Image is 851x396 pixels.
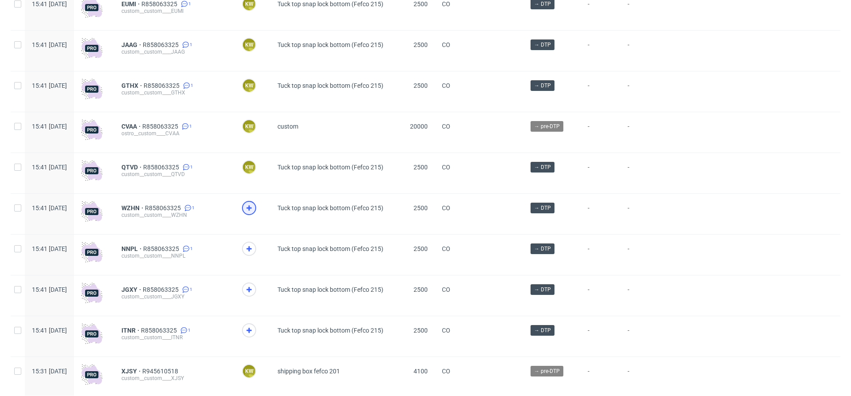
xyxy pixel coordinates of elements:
[277,368,340,375] span: shipping box fefco 201
[534,204,551,212] span: → DTP
[588,82,613,101] span: -
[442,164,450,171] span: CO
[414,41,428,48] span: 2500
[32,368,67,375] span: 15:31 [DATE]
[81,323,102,345] img: pro-icon.017ec5509f39f3e742e3.png
[628,0,660,20] span: -
[144,82,181,89] a: R858063325
[190,286,192,293] span: 1
[32,0,67,8] span: 15:41 [DATE]
[277,82,383,89] span: Tuck top snap lock bottom (Fefco 215)
[628,245,660,264] span: -
[121,8,228,15] div: custom__custom____EUMI
[277,41,383,48] span: Tuck top snap lock bottom (Fefco 215)
[442,82,450,89] span: CO
[414,82,428,89] span: 2500
[179,327,191,334] a: 1
[442,368,450,375] span: CO
[32,41,67,48] span: 15:41 [DATE]
[277,327,383,334] span: Tuck top snap lock bottom (Fefco 215)
[588,0,613,20] span: -
[588,204,613,223] span: -
[588,164,613,183] span: -
[442,0,450,8] span: CO
[588,286,613,305] span: -
[243,365,255,377] figcaption: KW
[414,245,428,252] span: 2500
[534,286,551,294] span: → DTP
[181,82,193,89] a: 1
[588,245,613,264] span: -
[179,0,191,8] a: 1
[243,79,255,92] figcaption: KW
[141,327,179,334] a: R858063325
[188,327,191,334] span: 1
[81,38,102,59] img: pro-icon.017ec5509f39f3e742e3.png
[121,286,143,293] a: JGXY
[534,326,551,334] span: → DTP
[534,122,560,130] span: → pre-DTP
[442,204,450,212] span: CO
[81,78,102,100] img: pro-icon.017ec5509f39f3e742e3.png
[442,327,450,334] span: CO
[121,327,141,334] span: ITNR
[81,119,102,141] img: pro-icon.017ec5509f39f3e742e3.png
[145,204,183,212] a: R858063325
[243,120,255,133] figcaption: KW
[190,245,193,252] span: 1
[442,123,450,130] span: CO
[414,204,428,212] span: 2500
[121,212,228,219] div: custom__custom____WZHN
[121,164,143,171] span: QTVD
[588,123,613,142] span: -
[534,41,551,49] span: → DTP
[628,82,660,101] span: -
[143,164,181,171] span: R858063325
[121,368,142,375] a: XJSY
[121,171,228,178] div: custom__custom____QTVD
[628,368,660,387] span: -
[277,0,383,8] span: Tuck top snap lock bottom (Fefco 215)
[121,0,141,8] a: EUMI
[121,82,144,89] span: GTHX
[32,82,67,89] span: 15:41 [DATE]
[121,204,145,212] a: WZHN
[588,41,613,60] span: -
[181,245,193,252] a: 1
[121,252,228,259] div: custom__custom____NNPL
[243,161,255,173] figcaption: KW
[414,327,428,334] span: 2500
[442,41,450,48] span: CO
[32,245,67,252] span: 15:41 [DATE]
[277,245,383,252] span: Tuck top snap lock bottom (Fefco 215)
[277,204,383,212] span: Tuck top snap lock bottom (Fefco 215)
[628,164,660,183] span: -
[180,286,192,293] a: 1
[534,367,560,375] span: → pre-DTP
[191,82,193,89] span: 1
[142,368,180,375] span: R945610518
[628,123,660,142] span: -
[534,163,551,171] span: → DTP
[189,123,192,130] span: 1
[190,41,192,48] span: 1
[121,245,143,252] span: NNPL
[588,368,613,387] span: -
[81,282,102,304] img: pro-icon.017ec5509f39f3e742e3.png
[121,41,143,48] span: JAAG
[143,41,180,48] a: R858063325
[121,123,142,130] span: CVAA
[121,89,228,96] div: custom__custom____GTHX
[81,242,102,263] img: pro-icon.017ec5509f39f3e742e3.png
[143,245,181,252] a: R858063325
[628,204,660,223] span: -
[142,123,180,130] a: R858063325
